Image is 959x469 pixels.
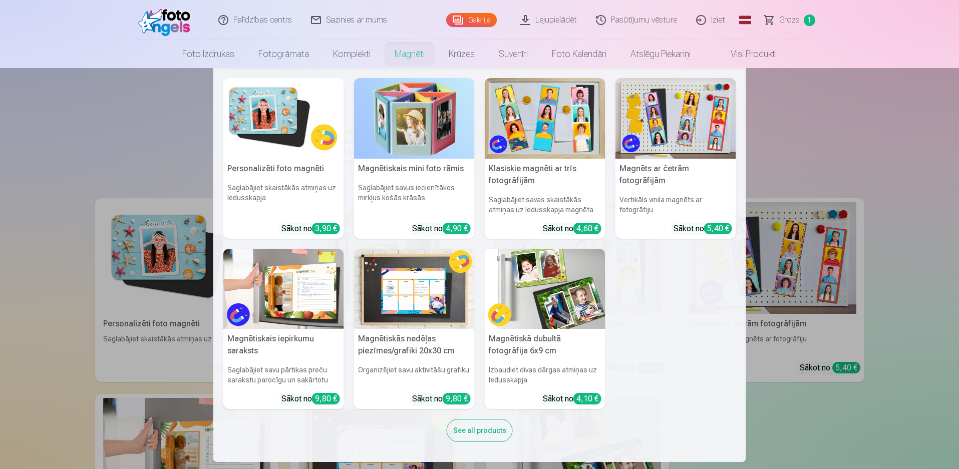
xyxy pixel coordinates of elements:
a: Magnētiskais iepirkumu sarakstsMagnētiskais iepirkumu sarakstsSaglabājiet savu pārtikas preču sar... [223,249,344,409]
a: Komplekti [321,40,383,68]
div: Sākot no [543,223,601,235]
div: Sākot no [674,223,732,235]
div: Sākot no [281,223,340,235]
h6: Saglabājiet skaistākās atmiņas uz ledusskapja [223,179,344,219]
a: Visi produkti [703,40,789,68]
img: /fa1 [138,4,196,36]
h5: Magnētiskā dubultā fotogrāfija 6x9 cm [485,329,605,361]
a: Magnēti [383,40,437,68]
a: Fotogrāmata [246,40,321,68]
img: Magnētiskās nedēļas piezīmes/grafiki 20x30 cm [354,249,475,329]
a: Klasiskie magnēti ar trīs fotogrāfijāmKlasiskie magnēti ar trīs fotogrāfijāmSaglabājiet savas ska... [485,78,605,239]
h6: Vertikāls vinila magnēts ar fotogrāfiju [615,191,736,219]
img: Klasiskie magnēti ar trīs fotogrāfijām [485,78,605,159]
span: Grozs [779,14,800,26]
h5: Magnēts ar četrām fotogrāfijām [615,159,736,191]
h6: Saglabājiet savu pārtikas preču sarakstu parocīgu un sakārtotu [223,361,344,389]
div: Sākot no [281,393,340,405]
h5: Magnētiskais mini foto rāmis [354,159,475,179]
a: Magnētiskās nedēļas piezīmes/grafiki 20x30 cmMagnētiskās nedēļas piezīmes/grafiki 20x30 cmOrganiz... [354,249,475,409]
a: Magnētiskā dubultā fotogrāfija 6x9 cmMagnētiskā dubultā fotogrāfija 6x9 cmIzbaudiet divas dārgas ... [485,249,605,409]
div: 3,90 € [312,223,340,234]
a: Foto kalendāri [540,40,618,68]
a: Atslēgu piekariņi [618,40,703,68]
img: Magnēts ar četrām fotogrāfijām [615,78,736,159]
a: Suvenīri [487,40,540,68]
div: Sākot no [412,223,471,235]
h5: Magnētiskās nedēļas piezīmes/grafiki 20x30 cm [354,329,475,361]
h5: Klasiskie magnēti ar trīs fotogrāfijām [485,159,605,191]
a: Magnēts ar četrām fotogrāfijāmMagnēts ar četrām fotogrāfijāmVertikāls vinila magnēts ar fotogrāfi... [615,78,736,239]
a: See all products [447,424,513,435]
h5: Magnētiskais iepirkumu saraksts [223,329,344,361]
a: Foto izdrukas [170,40,246,68]
a: Personalizēti foto magnētiPersonalizēti foto magnētiSaglabājiet skaistākās atmiņas uz ledusskapja... [223,78,344,239]
div: 4,60 € [573,223,601,234]
img: Personalizēti foto magnēti [223,78,344,159]
img: Magnētiskais iepirkumu saraksts [223,249,344,329]
h6: Saglabājiet savas skaistākās atmiņas uz ledusskapja magnēta [485,191,605,219]
div: 9,80 € [312,393,340,404]
h6: Organizējiet savu aktivitāšu grafiku [354,361,475,389]
a: Galerija [446,13,497,27]
img: Magnētiskā dubultā fotogrāfija 6x9 cm [485,249,605,329]
div: Sākot no [543,393,601,405]
div: 5,40 € [704,223,732,234]
a: Krūzes [437,40,487,68]
a: Magnētiskais mini foto rāmisMagnētiskais mini foto rāmisSaglabājiet savus iecienītākos mirkļus ko... [354,78,475,239]
h6: Saglabājiet savus iecienītākos mirkļus košās krāsās [354,179,475,219]
h6: Izbaudiet divas dārgas atmiņas uz ledusskapja [485,361,605,389]
span: 1 [804,15,815,26]
img: Magnētiskais mini foto rāmis [354,78,475,159]
h5: Personalizēti foto magnēti [223,159,344,179]
div: 9,80 € [443,393,471,404]
div: See all products [447,419,513,442]
div: Sākot no [412,393,471,405]
div: 4,10 € [573,393,601,404]
div: 4,90 € [443,223,471,234]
